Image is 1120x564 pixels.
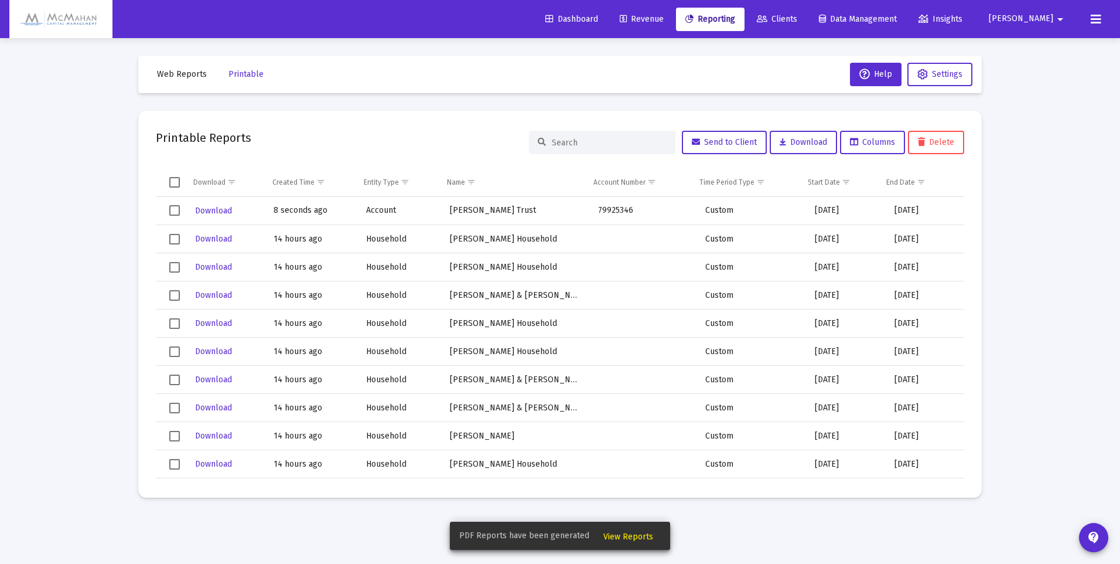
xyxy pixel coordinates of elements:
[169,177,180,188] div: Select all
[169,346,180,357] div: Select row
[157,69,207,79] span: Web Reports
[807,197,886,225] td: [DATE]
[593,178,646,187] div: Account Number
[358,422,442,450] td: Household
[697,338,807,366] td: Custom
[272,178,315,187] div: Created Time
[807,310,886,338] td: [DATE]
[692,137,757,147] span: Send to Client
[358,225,442,253] td: Household
[886,253,964,281] td: [DATE]
[358,478,442,507] td: Household
[194,230,233,247] button: Download
[886,281,964,310] td: [DATE]
[886,478,964,507] td: [DATE]
[442,197,590,225] td: [PERSON_NAME] Trust
[265,310,358,338] td: 14 hours ago
[620,14,664,24] span: Revenue
[194,399,233,416] button: Download
[590,197,697,225] td: 79925346
[886,178,915,187] div: End Date
[358,310,442,338] td: Household
[358,338,442,366] td: Household
[195,262,232,272] span: Download
[807,478,886,507] td: [DATE]
[610,8,673,31] a: Revenue
[747,8,807,31] a: Clients
[878,168,955,196] td: Column End Date
[691,168,800,196] td: Column Time Period Type
[1087,531,1101,545] mat-icon: contact_support
[442,422,590,450] td: [PERSON_NAME]
[195,234,232,244] span: Download
[195,375,232,385] span: Download
[697,478,807,507] td: Custom
[195,346,232,356] span: Download
[265,197,358,225] td: 8 seconds ago
[756,178,765,186] span: Show filter options for column 'Time Period Type'
[699,178,754,187] div: Time Period Type
[682,131,767,154] button: Send to Client
[697,366,807,394] td: Custom
[807,225,886,253] td: [DATE]
[770,131,837,154] button: Download
[194,371,233,388] button: Download
[886,366,964,394] td: [DATE]
[647,178,656,186] span: Show filter options for column 'Account Number'
[807,422,886,450] td: [DATE]
[442,225,590,253] td: [PERSON_NAME] Household
[757,14,797,24] span: Clients
[459,530,589,542] span: PDF Reports have been generated
[697,225,807,253] td: Custom
[194,259,233,276] button: Download
[169,318,180,329] div: Select row
[697,197,807,225] td: Custom
[807,366,886,394] td: [DATE]
[807,338,886,366] td: [DATE]
[536,8,607,31] a: Dashboard
[697,310,807,338] td: Custom
[358,450,442,478] td: Household
[364,178,399,187] div: Entity Type
[989,14,1053,24] span: [PERSON_NAME]
[439,168,585,196] td: Column Name
[265,253,358,281] td: 14 hours ago
[908,131,964,154] button: Delete
[194,456,233,473] button: Download
[442,253,590,281] td: [PERSON_NAME] Household
[697,281,807,310] td: Custom
[808,178,840,187] div: Start Date
[265,366,358,394] td: 14 hours ago
[195,206,232,216] span: Download
[917,178,926,186] span: Show filter options for column 'End Date'
[807,394,886,422] td: [DATE]
[195,290,232,300] span: Download
[442,450,590,478] td: [PERSON_NAME] Household
[195,459,232,469] span: Download
[194,202,233,219] button: Download
[193,178,226,187] div: Download
[265,225,358,253] td: 14 hours ago
[850,137,895,147] span: Columns
[265,394,358,422] td: 14 hours ago
[886,450,964,478] td: [DATE]
[401,178,409,186] span: Show filter options for column 'Entity Type'
[907,63,972,86] button: Settings
[358,366,442,394] td: Household
[545,14,598,24] span: Dashboard
[169,205,180,216] div: Select row
[185,168,264,196] td: Column Download
[697,450,807,478] td: Custom
[697,422,807,450] td: Custom
[265,422,358,450] td: 14 hours ago
[265,338,358,366] td: 14 hours ago
[442,281,590,310] td: [PERSON_NAME] & [PERSON_NAME]
[358,281,442,310] td: Household
[676,8,745,31] a: Reporting
[228,69,264,79] span: Printable
[850,63,902,86] button: Help
[148,63,216,86] button: Web Reports
[886,422,964,450] td: [DATE]
[886,394,964,422] td: [DATE]
[909,8,972,31] a: Insights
